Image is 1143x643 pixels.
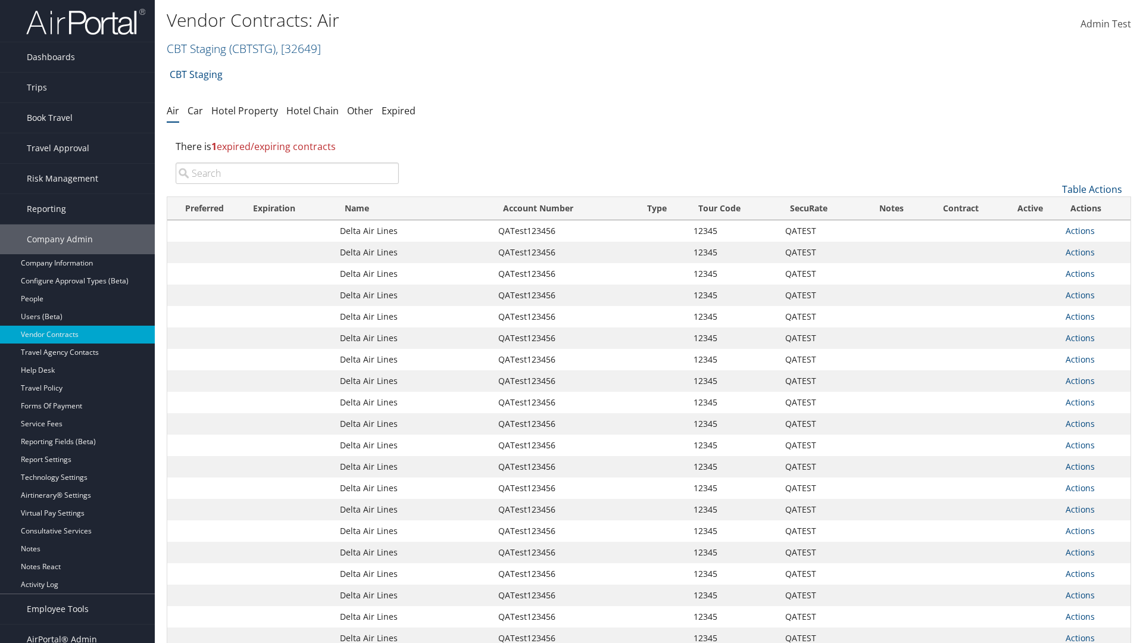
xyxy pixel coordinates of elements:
[492,435,636,456] td: QATest123456
[334,520,492,542] td: Delta Air Lines
[27,42,75,72] span: Dashboards
[779,327,862,349] td: QATEST
[1062,183,1122,196] a: Table Actions
[779,456,862,477] td: QATEST
[1066,332,1095,344] a: Actions
[1001,197,1059,220] th: Active: activate to sort column ascending
[779,242,862,263] td: QATEST
[334,197,492,220] th: Name: activate to sort column ascending
[688,242,779,263] td: 12345
[1066,568,1095,579] a: Actions
[334,606,492,628] td: Delta Air Lines
[26,8,145,36] img: airportal-logo.png
[688,306,779,327] td: 12345
[334,242,492,263] td: Delta Air Lines
[492,242,636,263] td: QATest123456
[334,585,492,606] td: Delta Air Lines
[211,104,278,117] a: Hotel Property
[492,499,636,520] td: QATest123456
[779,285,862,306] td: QATEST
[1066,268,1095,279] a: Actions
[1080,6,1131,43] a: Admin Test
[1066,589,1095,601] a: Actions
[211,140,336,153] span: expired/expiring contracts
[334,285,492,306] td: Delta Air Lines
[1066,311,1095,322] a: Actions
[688,563,779,585] td: 12345
[27,133,89,163] span: Travel Approval
[188,104,203,117] a: Car
[779,542,862,563] td: QATEST
[492,263,636,285] td: QATest123456
[334,435,492,456] td: Delta Air Lines
[27,594,89,624] span: Employee Tools
[1080,17,1131,30] span: Admin Test
[492,520,636,542] td: QATest123456
[1066,354,1095,365] a: Actions
[27,164,98,193] span: Risk Management
[492,542,636,563] td: QATest123456
[688,499,779,520] td: 12345
[688,585,779,606] td: 12345
[779,435,862,456] td: QATEST
[688,197,779,220] th: Tour Code: activate to sort column ascending
[492,327,636,349] td: QATest123456
[27,73,47,102] span: Trips
[1066,547,1095,558] a: Actions
[1066,418,1095,429] a: Actions
[167,8,810,33] h1: Vendor Contracts: Air
[921,197,1001,220] th: Contract: activate to sort column ascending
[1066,375,1095,386] a: Actions
[688,456,779,477] td: 12345
[1060,197,1130,220] th: Actions
[347,104,373,117] a: Other
[862,197,921,220] th: Notes: activate to sort column ascending
[779,563,862,585] td: QATEST
[688,263,779,285] td: 12345
[1066,225,1095,236] a: Actions
[276,40,321,57] span: , [ 32649 ]
[492,392,636,413] td: QATest123456
[334,542,492,563] td: Delta Air Lines
[334,263,492,285] td: Delta Air Lines
[779,263,862,285] td: QATEST
[779,306,862,327] td: QATEST
[334,349,492,370] td: Delta Air Lines
[334,306,492,327] td: Delta Air Lines
[688,542,779,563] td: 12345
[779,499,862,520] td: QATEST
[688,435,779,456] td: 12345
[27,194,66,224] span: Reporting
[688,327,779,349] td: 12345
[334,327,492,349] td: Delta Air Lines
[1066,504,1095,515] a: Actions
[779,349,862,370] td: QATEST
[334,563,492,585] td: Delta Air Lines
[492,306,636,327] td: QATest123456
[1066,397,1095,408] a: Actions
[492,606,636,628] td: QATest123456
[688,349,779,370] td: 12345
[688,413,779,435] td: 12345
[779,413,862,435] td: QATEST
[779,197,862,220] th: SecuRate: activate to sort column ascending
[242,197,334,220] th: Expiration: activate to sort column descending
[1066,525,1095,536] a: Actions
[334,392,492,413] td: Delta Air Lines
[1066,482,1095,494] a: Actions
[779,392,862,413] td: QATEST
[492,220,636,242] td: QATest123456
[636,197,688,220] th: Type: activate to sort column ascending
[334,413,492,435] td: Delta Air Lines
[779,585,862,606] td: QATEST
[492,197,636,220] th: Account Number: activate to sort column ascending
[492,349,636,370] td: QATest123456
[167,40,321,57] a: CBT Staging
[779,606,862,628] td: QATEST
[688,220,779,242] td: 12345
[334,220,492,242] td: Delta Air Lines
[334,477,492,499] td: Delta Air Lines
[211,140,217,153] strong: 1
[492,413,636,435] td: QATest123456
[167,197,242,220] th: Preferred: activate to sort column ascending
